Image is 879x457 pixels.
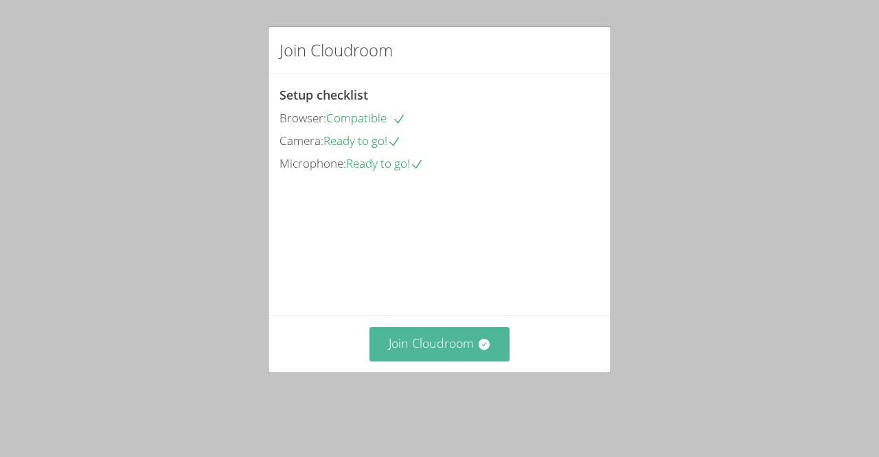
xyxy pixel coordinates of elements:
span: Camera: [279,133,323,148]
span: Setup checklist [279,87,368,103]
span: Compatible [326,110,406,126]
span: Ready to go! [346,155,424,171]
span: Microphone: [279,155,346,171]
span: Browser: [279,110,326,126]
h2: Join Cloudroom [279,38,393,63]
span: Ready to go! [323,133,401,148]
button: Join Cloudroom [369,327,510,361]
